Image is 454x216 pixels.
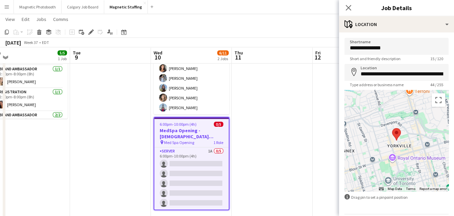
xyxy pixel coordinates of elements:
span: Thu [234,50,243,56]
div: 1 Job [58,56,67,61]
span: 15 / 120 [425,56,449,61]
h3: MedSpa Opening - [DEMOGRAPHIC_DATA] Servers / Models [154,127,229,140]
a: Report a map error [419,187,447,191]
span: 0/5 [214,122,223,127]
div: 2 Jobs [218,56,228,61]
app-job-card: 11:00am-2:00pm (3h)6/6Oxford Activation [GEOGRAPHIC_DATA]1 RoleBrand Ambassador6/611:00am-2:00pm ... [154,19,229,114]
span: View [5,16,15,22]
span: Tue [73,50,81,56]
span: Med Spa Opening [164,140,194,145]
span: 5/5 [58,50,67,55]
button: Toggle fullscreen view [432,93,445,107]
button: Map Data [388,187,402,191]
h3: Job Details [339,3,454,12]
span: 11 [233,53,243,61]
span: Comms [53,16,68,22]
app-card-role: Server1A0/56:00pm-10:00pm (4h) [154,147,229,210]
a: Terms (opens in new tab) [406,187,415,191]
span: Fri [315,50,321,56]
span: Type address or business name [344,82,409,87]
button: Keyboard shortcuts [379,187,384,191]
div: Location [339,16,454,32]
span: 44 / 255 [425,82,449,87]
button: Calgary Job Board [62,0,104,14]
span: 6:00pm-10:00pm (4h) [160,122,197,127]
span: 10 [153,53,162,61]
app-job-card: 6:00pm-10:00pm (4h)0/5MedSpa Opening - [DEMOGRAPHIC_DATA] Servers / Models Med Spa Opening1 RoleS... [154,117,229,210]
span: Wed [154,50,162,56]
span: Week 37 [22,40,39,45]
span: 1 Role [213,140,223,145]
a: Open this area in Google Maps (opens a new window) [346,183,368,191]
span: Edit [22,16,29,22]
span: 9 [72,53,81,61]
span: Short and friendly description [344,56,406,61]
button: Magnetic Photobooth [14,0,62,14]
div: [DATE] [5,39,21,46]
span: Jobs [36,16,46,22]
div: EDT [42,40,49,45]
a: Jobs [33,15,49,24]
img: Google [346,183,368,191]
button: Magnetic Staffing [104,0,148,14]
a: View [3,15,18,24]
a: Comms [50,15,71,24]
span: 6/11 [217,50,229,55]
app-card-role: Brand Ambassador6/611:00am-2:00pm (3h)![PERSON_NAME][PERSON_NAME][PERSON_NAME][PERSON_NAME][PERSO... [154,42,229,114]
a: Edit [19,15,32,24]
div: Drag pin to set a pinpoint position [344,194,449,200]
span: 12 [314,53,321,61]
